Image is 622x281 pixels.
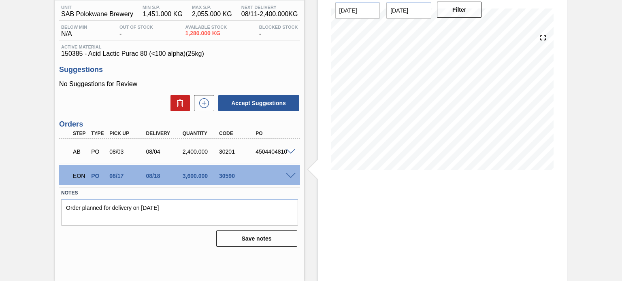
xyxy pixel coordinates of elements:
div: PO [253,131,294,136]
input: mm/dd/yyyy [335,2,380,19]
span: Next Delivery [241,5,298,10]
div: Quantity [181,131,221,136]
h3: Suggestions [59,65,300,74]
p: AB [73,148,87,155]
div: 30590 [217,173,257,179]
div: - [257,25,300,38]
p: No Suggestions for Review [59,80,300,88]
div: 08/17/2025 [107,173,147,179]
span: 08/11 - 2,400.000 KG [241,11,298,18]
div: Purchase order [89,173,107,179]
h3: Orders [59,120,300,129]
span: Below Min [61,25,87,30]
span: Blocked Stock [259,25,298,30]
div: Accept Suggestions [214,94,300,112]
div: Delete Suggestions [166,95,190,111]
span: MIN S.P. [143,5,183,10]
span: 150385 - Acid Lactic Purac 80 (<100 alpha)(25kg) [61,50,298,57]
div: Delivery [144,131,184,136]
button: Accept Suggestions [218,95,299,111]
span: MAX S.P. [192,5,232,10]
div: Pick up [107,131,147,136]
div: 2,400.000 [181,148,221,155]
div: - [117,25,155,38]
span: Active Material [61,44,298,49]
span: SAB Polokwane Brewery [61,11,133,18]
div: 3,600.000 [181,173,221,179]
label: Notes [61,187,298,199]
span: 2,055.000 KG [192,11,232,18]
div: New suggestion [190,95,214,111]
div: Type [89,131,107,136]
div: 08/18/2025 [144,173,184,179]
span: 1,451.000 KG [143,11,183,18]
textarea: Order planned for delivery on [DATE] [61,199,298,226]
div: 08/04/2025 [144,148,184,155]
div: Purchase order [89,148,107,155]
div: Code [217,131,257,136]
span: 1,280.000 KG [185,30,227,36]
div: Awaiting Pick Up [71,143,89,161]
div: 08/03/2025 [107,148,147,155]
span: Out Of Stock [119,25,153,30]
span: Unit [61,5,133,10]
div: 30201 [217,148,257,155]
div: Emergency Negotiation Order [71,167,89,185]
div: 4504404810 [253,148,294,155]
span: Available Stock [185,25,227,30]
p: EON [73,173,87,179]
div: N/A [59,25,89,38]
button: Filter [437,2,482,18]
input: mm/dd/yyyy [386,2,431,19]
button: Save notes [216,230,297,247]
div: Step [71,131,89,136]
